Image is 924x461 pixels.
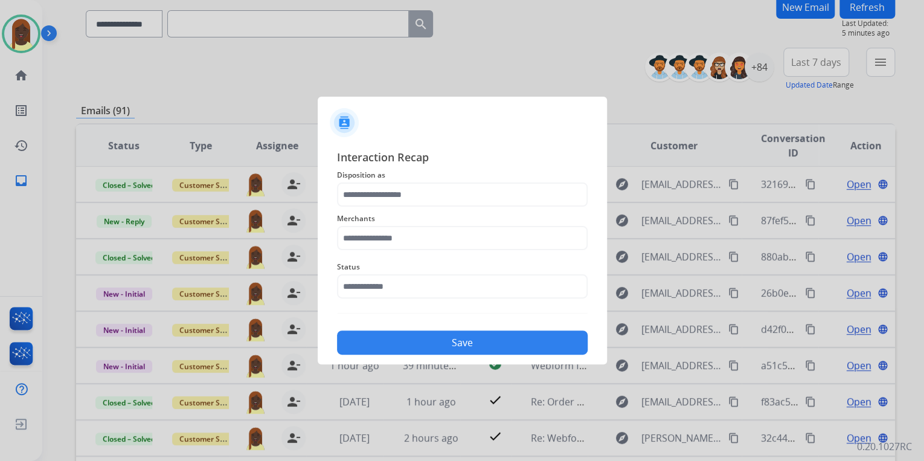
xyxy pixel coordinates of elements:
[330,108,359,137] img: contactIcon
[337,260,588,274] span: Status
[337,149,588,168] span: Interaction Recap
[857,439,912,454] p: 0.20.1027RC
[337,168,588,182] span: Disposition as
[337,330,588,355] button: Save
[337,211,588,226] span: Merchants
